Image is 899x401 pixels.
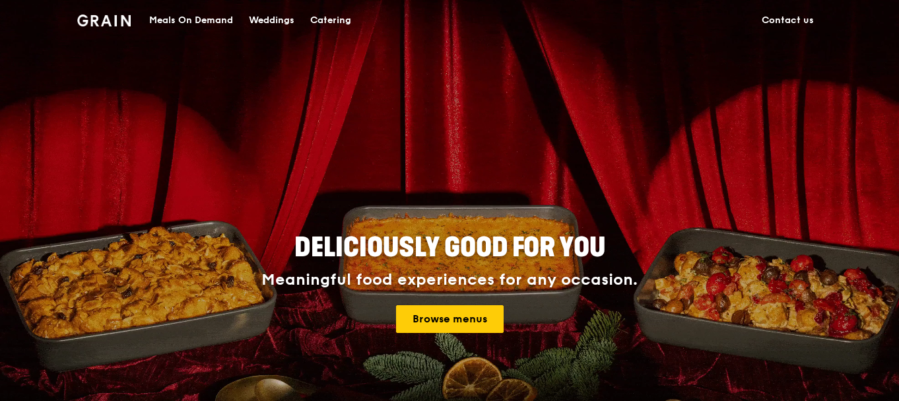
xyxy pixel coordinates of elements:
a: Contact us [754,1,822,40]
div: Meaningful food experiences for any occasion. [212,271,687,289]
a: Browse menus [396,305,504,333]
div: Weddings [249,1,294,40]
a: Weddings [241,1,302,40]
div: Catering [310,1,351,40]
img: Grain [77,15,131,26]
div: Meals On Demand [149,1,233,40]
span: Deliciously good for you [294,232,605,264]
a: Catering [302,1,359,40]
